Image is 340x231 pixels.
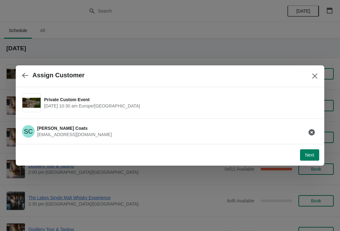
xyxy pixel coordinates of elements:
[32,72,85,79] h2: Assign Customer
[37,132,112,137] span: [EMAIL_ADDRESS][DOMAIN_NAME]
[22,98,41,108] img: Private Custom Event | | August 13 | 10:30 am Europe/London
[309,70,320,82] button: Close
[22,125,35,138] span: Stuart
[44,96,315,103] span: Private Custom Event
[300,149,319,161] button: Next
[37,126,88,131] span: [PERSON_NAME] Coats
[44,103,315,109] span: [DATE] 10:30 am Europe/[GEOGRAPHIC_DATA]
[24,128,33,135] text: SC
[305,152,314,157] span: Next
